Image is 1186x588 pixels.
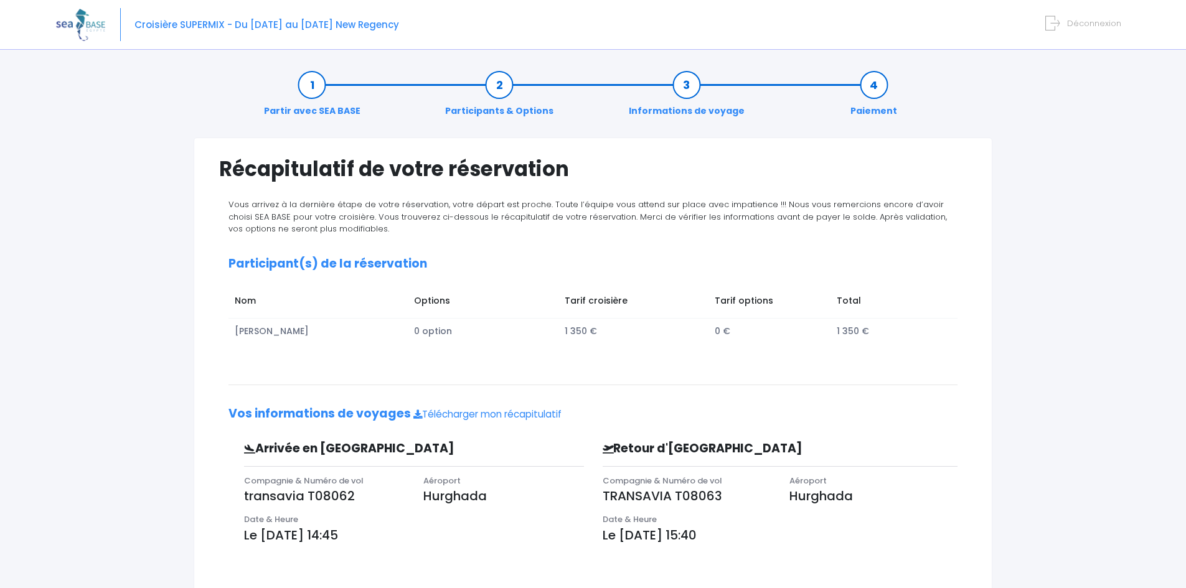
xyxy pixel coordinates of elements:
[244,475,364,487] span: Compagnie & Numéro de vol
[789,475,827,487] span: Aéroport
[244,526,584,544] p: Le [DATE] 14:45
[134,18,399,31] span: Croisière SUPERMIX - Du [DATE] au [DATE] New Regency
[219,157,967,181] h1: Récapitulatif de votre réservation
[558,319,709,344] td: 1 350 €
[228,407,958,421] h2: Vos informations de voyages
[235,442,504,456] h3: Arrivée en [GEOGRAPHIC_DATA]
[228,319,408,344] td: [PERSON_NAME]
[789,487,958,505] p: Hurghada
[423,475,461,487] span: Aéroport
[228,198,947,235] span: Vous arrivez à la dernière étape de votre réservation, votre départ est proche. Toute l’équipe vo...
[414,325,452,337] span: 0 option
[228,257,958,271] h2: Participant(s) de la réservation
[244,513,298,525] span: Date & Heure
[603,487,771,505] p: TRANSAVIA T08063
[413,408,562,421] a: Télécharger mon récapitulatif
[244,487,405,505] p: transavia T08062
[709,288,831,318] td: Tarif options
[603,526,958,544] p: Le [DATE] 15:40
[1067,17,1121,29] span: Déconnexion
[228,288,408,318] td: Nom
[844,78,903,118] a: Paiement
[593,442,873,456] h3: Retour d'[GEOGRAPHIC_DATA]
[603,475,722,487] span: Compagnie & Numéro de vol
[709,319,831,344] td: 0 €
[558,288,709,318] td: Tarif croisière
[408,288,558,318] td: Options
[831,288,946,318] td: Total
[831,319,946,344] td: 1 350 €
[423,487,584,505] p: Hurghada
[258,78,367,118] a: Partir avec SEA BASE
[439,78,560,118] a: Participants & Options
[623,78,751,118] a: Informations de voyage
[603,513,657,525] span: Date & Heure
